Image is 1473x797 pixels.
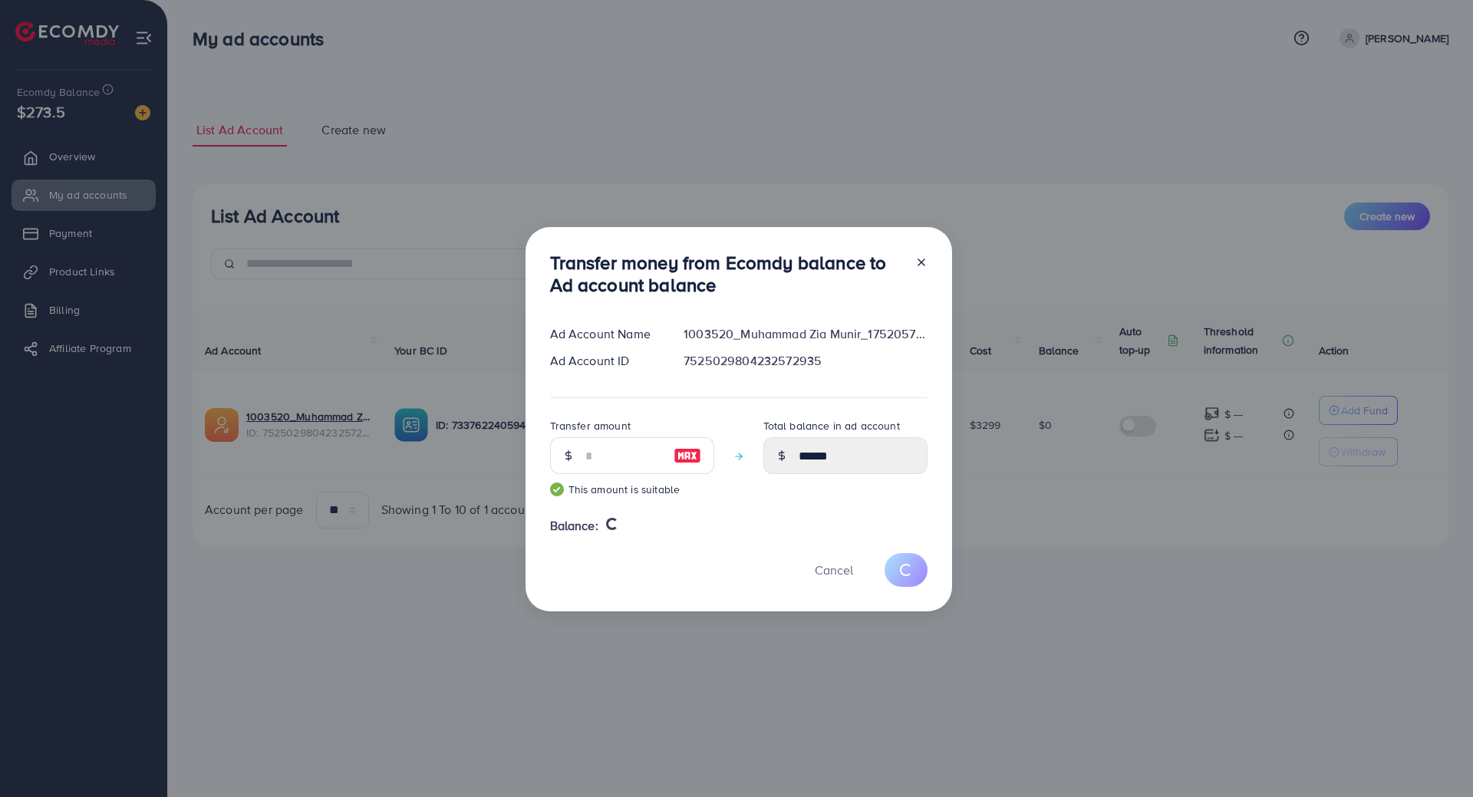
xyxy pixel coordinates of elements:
span: Cancel [815,562,853,578]
button: Cancel [796,553,872,586]
label: Total balance in ad account [763,418,900,433]
div: 1003520_Muhammad Zia Munir_1752057834951 [671,325,939,343]
img: image [674,446,701,465]
iframe: Chat [1408,728,1461,785]
div: Ad Account Name [538,325,672,343]
img: guide [550,482,564,496]
label: Transfer amount [550,418,631,433]
div: Ad Account ID [538,352,672,370]
small: This amount is suitable [550,482,714,497]
div: 7525029804232572935 [671,352,939,370]
h3: Transfer money from Ecomdy balance to Ad account balance [550,252,903,296]
span: Balance: [550,517,598,535]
